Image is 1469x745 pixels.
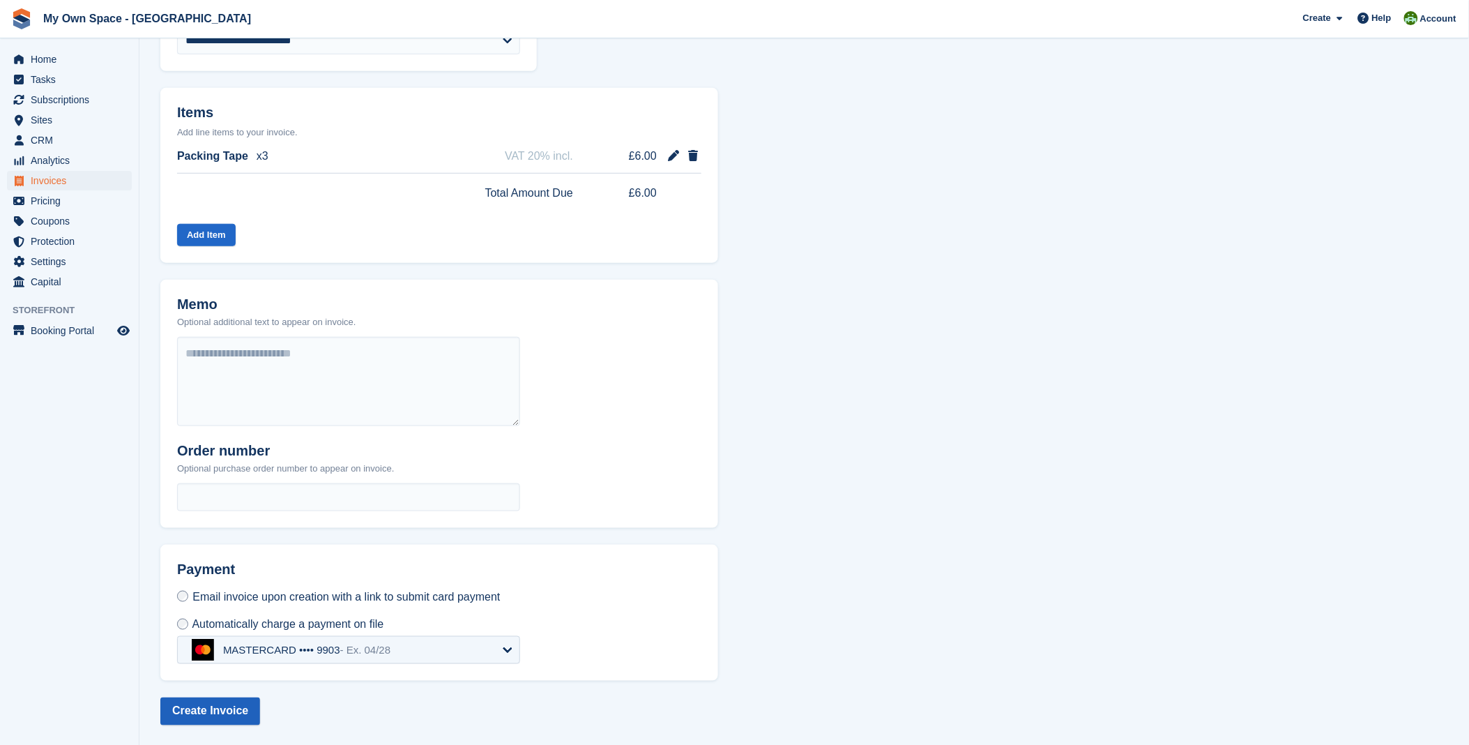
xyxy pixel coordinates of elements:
span: Capital [31,272,114,292]
input: Email invoice upon creation with a link to submit card payment [177,591,188,602]
a: menu [7,252,132,271]
img: mastercard-a07748ee4cc84171796510105f4fa67e3d10aacf8b92b2c182d96136c942126d.svg [192,639,214,661]
span: Subscriptions [31,90,114,110]
a: menu [7,321,132,340]
span: Sites [31,110,114,130]
a: menu [7,50,132,69]
span: Packing Tape [177,148,248,165]
img: Keely [1404,11,1418,25]
h2: Order number [177,443,394,459]
span: CRM [31,130,114,150]
span: Invoices [31,171,114,190]
span: £6.00 [604,185,657,202]
a: menu [7,70,132,89]
span: Create [1303,11,1331,25]
span: Home [31,50,114,69]
button: Create Invoice [160,698,260,725]
a: Preview store [115,322,132,339]
span: Automatically charge a payment on file [192,619,384,631]
span: Booking Portal [31,321,114,340]
div: MASTERCARD •••• 9903 [223,644,390,656]
a: menu [7,232,132,251]
span: Coupons [31,211,114,231]
a: menu [7,151,132,170]
a: menu [7,191,132,211]
span: Pricing [31,191,114,211]
a: menu [7,171,132,190]
span: x3 [257,148,268,165]
p: Optional purchase order number to appear on invoice. [177,462,394,476]
a: menu [7,90,132,110]
span: Storefront [13,303,139,317]
img: stora-icon-8386f47178a22dfd0bd8f6a31ec36ba5ce8667c1dd55bd0f319d3a0aa187defe.svg [11,8,32,29]
span: Analytics [31,151,114,170]
span: £6.00 [604,148,657,165]
span: Total Amount Due [485,185,573,202]
p: Add line items to your invoice. [177,126,701,140]
h2: Payment [177,562,520,589]
span: - Ex. 04/28 [340,644,391,656]
a: My Own Space - [GEOGRAPHIC_DATA] [38,7,257,30]
a: menu [7,211,132,231]
span: Settings [31,252,114,271]
h2: Memo [177,296,356,313]
span: Tasks [31,70,114,89]
input: Automatically charge a payment on file [177,619,188,630]
a: menu [7,110,132,130]
a: menu [7,130,132,150]
a: menu [7,272,132,292]
button: Add Item [177,224,236,247]
span: VAT 20% incl. [505,148,573,165]
span: Help [1372,11,1392,25]
span: Protection [31,232,114,251]
h2: Items [177,105,701,123]
span: Account [1420,12,1456,26]
p: Optional additional text to appear on invoice. [177,315,356,329]
span: Email invoice upon creation with a link to submit card payment [192,591,500,603]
